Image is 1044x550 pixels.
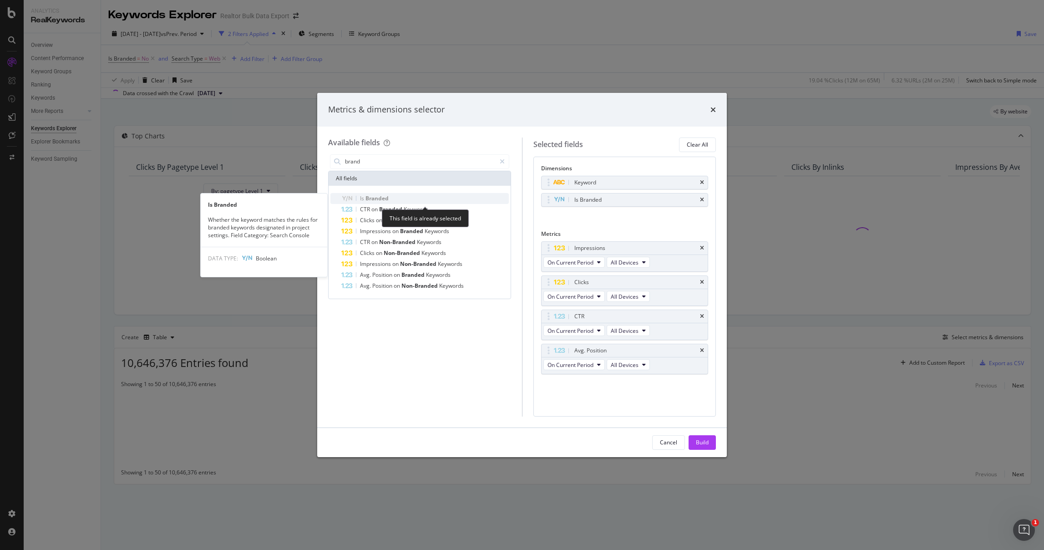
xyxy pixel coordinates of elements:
span: Impressions [360,227,392,235]
span: On Current Period [547,361,593,369]
div: times [700,280,704,285]
div: Selected fields [533,139,583,150]
span: Keywords [439,282,464,290]
button: All Devices [607,325,650,336]
div: Impressions [574,244,605,253]
span: on [371,205,379,213]
span: Non-Branded [400,260,438,268]
div: Keywordtimes [541,176,709,189]
span: All Devices [611,259,639,266]
span: Avg. [360,282,372,290]
span: CTR [360,205,371,213]
div: Build [696,438,709,446]
span: Branded [401,271,426,279]
div: Clicks [574,278,589,287]
span: on [394,282,401,290]
span: On Current Period [547,259,593,266]
div: ImpressionstimesOn Current PeriodAll Devices [541,241,709,272]
span: All Devices [611,293,639,300]
span: On Current Period [547,293,593,300]
span: Position [372,282,394,290]
span: Clicks [360,249,376,257]
button: Build [689,435,716,450]
div: times [700,348,704,353]
div: All fields [329,171,511,186]
div: Clear All [687,141,708,148]
button: Cancel [652,435,685,450]
div: Cancel [660,438,677,446]
span: Keywords [426,271,451,279]
span: on [394,271,401,279]
span: Non-Branded [379,238,417,246]
div: Is Branded [574,195,602,204]
span: CTR [360,238,371,246]
span: Position [372,271,394,279]
div: CTRtimesOn Current PeriodAll Devices [541,310,709,340]
div: Keyword [574,178,596,187]
span: All Devices [611,327,639,335]
span: on [392,260,400,268]
div: Available fields [328,137,380,148]
div: Metrics [541,230,709,241]
div: Is Branded [201,201,327,209]
span: On Current Period [547,327,593,335]
div: Is Brandedtimes [541,193,709,207]
button: All Devices [607,291,650,302]
div: Whether the keyword matches the rules for branded keywords designated in project settings. Field ... [201,216,327,239]
span: on [371,238,379,246]
button: On Current Period [543,359,605,370]
span: Keywords [417,238,441,246]
iframe: Intercom live chat [1013,519,1035,541]
span: Branded [384,216,408,224]
div: times [700,180,704,185]
span: on [376,216,384,224]
button: All Devices [607,359,650,370]
span: Keywords [404,205,428,213]
button: All Devices [607,257,650,268]
div: Avg. Position [574,346,607,355]
span: Avg. [360,271,372,279]
div: times [700,197,704,203]
span: Keywords [421,249,446,257]
span: Keywords [425,227,449,235]
div: times [700,245,704,251]
span: Impressions [360,260,392,268]
div: ClickstimesOn Current PeriodAll Devices [541,275,709,306]
div: Avg. PositiontimesOn Current PeriodAll Devices [541,344,709,374]
span: Clicks [360,216,376,224]
span: 1 [1032,519,1039,526]
span: All Devices [611,361,639,369]
span: Branded [379,205,404,213]
div: modal [317,93,727,457]
input: Search by field name [344,155,496,168]
button: On Current Period [543,291,605,302]
span: Non-Branded [401,282,439,290]
span: on [376,249,384,257]
span: Keywords [408,216,433,224]
span: Branded [400,227,425,235]
span: Keywords [438,260,462,268]
div: CTR [574,312,584,321]
div: times [700,314,704,319]
span: Non-Branded [384,249,421,257]
div: times [710,104,716,116]
div: Dimensions [541,164,709,176]
span: Is [360,194,365,202]
button: Clear All [679,137,716,152]
button: On Current Period [543,325,605,336]
span: Branded [365,194,389,202]
div: Metrics & dimensions selector [328,104,445,116]
span: on [392,227,400,235]
button: On Current Period [543,257,605,268]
